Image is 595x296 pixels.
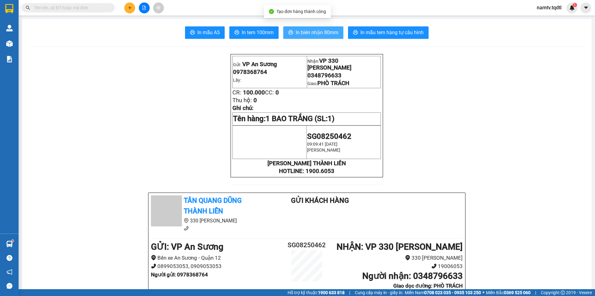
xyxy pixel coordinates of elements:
span: SG08250462 [307,132,351,141]
span: printer [353,30,358,36]
img: warehouse-icon [6,40,13,47]
img: solution-icon [6,56,13,62]
span: printer [288,30,293,36]
li: 330 [PERSON_NAME] [333,254,463,262]
span: phone [151,263,156,269]
button: caret-down [580,2,591,13]
span: In tem 100mm [242,29,274,36]
span: Miền Bắc [486,289,531,296]
img: logo-vxr [5,4,13,13]
b: Gửi khách hàng [291,197,349,204]
strong: 1900 633 818 [318,290,345,295]
span: Lấy: [233,78,241,83]
sup: 1 [573,3,577,7]
span: Giao: [307,81,349,86]
span: Thu hộ: [232,97,252,104]
span: phone [431,263,437,269]
span: copyright [561,290,565,295]
span: Cung cấp máy in - giấy in: [355,289,403,296]
span: 1 [574,3,576,7]
strong: 0369 525 060 [504,290,531,295]
input: Tìm tên, số ĐT hoặc mã đơn [34,4,107,11]
strong: HOTLINE: 1900.6053 [279,168,334,175]
span: notification [7,269,12,275]
li: 19006053 [333,262,463,271]
img: warehouse-icon [6,25,13,31]
strong: [PERSON_NAME] THÀNH LIÊN [267,160,346,167]
span: 1) [328,114,334,123]
strong: 0708 023 035 - 0935 103 250 [424,290,481,295]
span: 100.000 [243,89,265,96]
span: 1 BAO TRẮNG (SL: [266,114,334,123]
span: namtv.tqdtl [532,4,566,11]
span: 0978368764 [233,69,267,75]
b: GỬI : VP An Sương [151,242,223,252]
b: Người nhận : 0348796633 [362,271,463,281]
span: VP An Sương [242,61,277,68]
b: Người gửi : 0978368764 [151,271,208,278]
span: 0 [253,97,257,104]
h2: SG08250462 [281,240,333,250]
li: Bến xe An Sương - Quận 12 [151,254,281,262]
span: question-circle [7,255,12,261]
span: VP 330 [PERSON_NAME] [307,57,351,71]
span: Ghi chú: [232,105,253,112]
img: icon-new-feature [569,5,575,11]
button: printerIn mẫu tem hàng tự cấu hình [348,26,429,39]
button: file-add [139,2,150,13]
li: 0899053053, 0909053053 [151,262,281,271]
span: Tên hàng: [233,114,334,123]
span: | [535,289,536,296]
button: printerIn biên nhận 80mm [283,26,343,39]
span: In mẫu tem hàng tự cấu hình [360,29,424,36]
span: printer [234,30,239,36]
span: 0348796633 [307,72,342,79]
img: qr-code [253,126,286,158]
span: ⚪️ [483,291,484,294]
button: plus [124,2,135,13]
img: warehouse-icon [6,241,13,247]
span: In biên nhận 80mm [296,29,338,36]
span: 0 [275,89,279,96]
button: printerIn tem 100mm [229,26,279,39]
span: [PERSON_NAME] [307,148,340,153]
sup: 1 [12,240,14,242]
span: Tạo đơn hàng thành công [276,9,326,14]
span: Miền Nam [405,289,481,296]
span: check-circle [269,9,274,14]
span: message [7,283,12,289]
p: Gửi: [233,61,306,68]
span: PHÒ TRÁCH [317,80,349,87]
span: CC: [265,89,274,96]
span: environment [405,255,410,260]
span: printer [190,30,195,36]
span: file-add [142,6,146,10]
span: environment [151,255,156,260]
span: Hỗ trợ kỹ thuật: [288,289,345,296]
button: aim [153,2,164,13]
span: phone [184,226,189,231]
button: printerIn mẫu A5 [185,26,225,39]
span: environment [184,218,189,223]
p: Nhận: [307,57,381,71]
b: NHẬN : VP 330 [PERSON_NAME] [337,242,463,252]
li: 330 [PERSON_NAME] [151,217,266,225]
span: In mẫu A5 [197,29,220,36]
span: caret-down [583,5,589,11]
span: plus [128,6,132,10]
b: Tân Quang Dũng Thành Liên [184,197,242,215]
b: Giao dọc đường: PHÒ TRÁCH [393,283,463,289]
span: search [26,6,30,10]
span: aim [156,6,161,10]
span: 09:09:41 [DATE] [307,142,337,147]
span: CR: [232,89,241,96]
